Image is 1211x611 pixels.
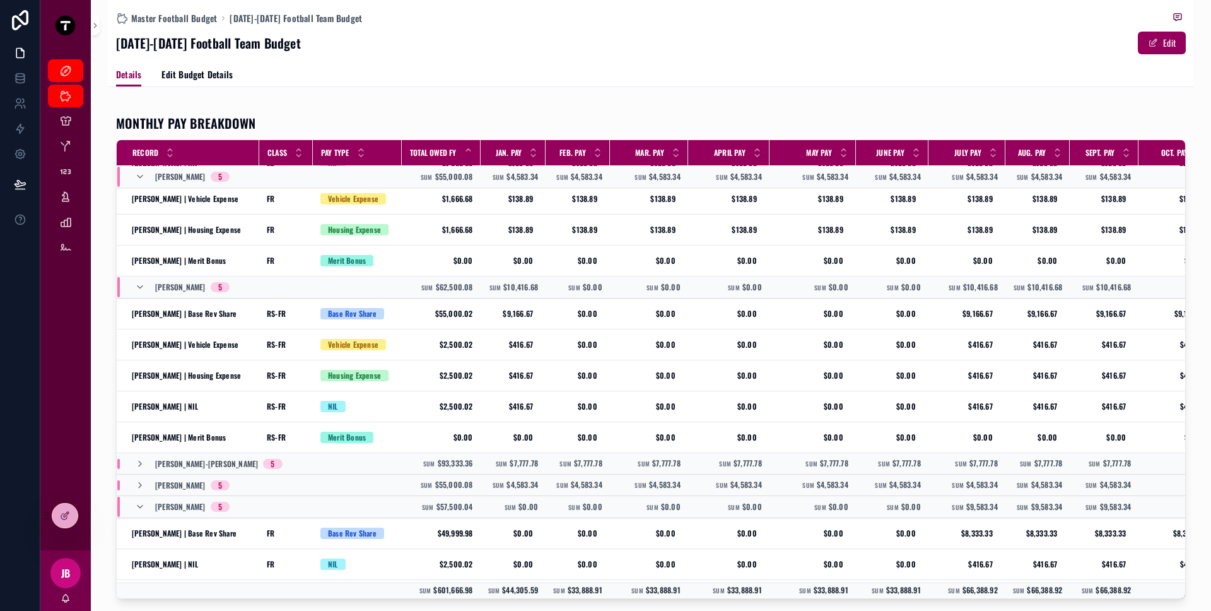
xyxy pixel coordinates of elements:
[889,170,921,181] span: $4,583.34
[506,479,538,490] span: $4,583.34
[952,481,964,490] small: Sum
[954,148,981,158] span: July Pay
[328,193,378,205] div: Vehicle Expense
[436,282,473,292] span: $62,500.08
[438,458,473,468] span: $93,333.36
[1146,401,1204,412] span: $416.67
[814,503,826,512] small: Sum
[218,480,222,490] div: 5
[116,34,301,52] h1: [DATE]-[DATE] Football Team Budget
[1146,256,1204,266] span: $0.00
[1014,283,1026,292] small: Sum
[493,340,534,350] span: $416.67
[701,401,757,412] span: $0.00
[661,501,681,512] span: $0.00
[714,148,746,158] span: April Pay
[409,559,473,569] span: $2,500.02
[505,503,517,512] small: Sum
[805,460,817,468] small: Sum
[886,584,921,595] span: $33,888.91
[869,340,916,350] span: $0.00
[941,432,993,442] span: $0.00
[962,584,998,595] span: $66,388.92
[782,371,843,381] span: $0.00
[267,309,286,319] span: RS-FR
[1018,148,1046,158] span: Aug. Pay
[817,170,848,181] span: $4,583.34
[1146,432,1204,442] span: $0.00
[875,172,887,181] small: Sum
[1082,401,1126,412] span: $416.67
[267,194,274,204] span: FR
[635,148,664,158] span: Mar. Pay
[328,255,366,266] div: Merit Bonus
[1085,148,1115,158] span: Sept. Pay
[1100,501,1132,512] span: $9,583.34
[56,15,76,35] img: App logo
[635,481,646,490] small: Sum
[782,559,843,569] span: $0.00
[1082,309,1126,319] span: $9,166.67
[952,172,964,181] small: Sum
[869,371,916,381] span: $0.00
[559,148,586,158] span: Feb. Pay
[1138,32,1186,54] button: Edit
[1017,481,1029,490] small: Sum
[1146,194,1204,204] span: $138.89
[409,309,473,319] span: $55,000.02
[952,503,964,512] small: Sum
[493,194,534,204] span: $138.89
[814,283,826,292] small: Sum
[948,586,960,595] small: Sum
[267,528,274,538] span: FR
[40,50,91,275] div: scrollable content
[267,225,274,235] span: FR
[1031,479,1063,490] span: $4,583.34
[734,458,762,468] span: $7,777.78
[646,283,658,292] small: Sum
[1085,503,1097,512] small: Sum
[131,12,217,25] span: Master Football Budget
[488,586,500,595] small: Sum
[558,401,597,412] span: $0.00
[1146,371,1204,381] span: $416.67
[571,170,602,181] span: $4,583.34
[409,528,473,538] span: $49,999.98
[493,256,534,266] span: $0.00
[132,432,226,442] span: [PERSON_NAME] | Merit Bonus
[799,586,811,595] small: Sum
[701,528,757,538] span: $0.00
[1082,340,1126,350] span: $416.67
[782,401,843,412] span: $0.00
[1018,225,1058,235] span: $138.89
[1082,225,1126,235] span: $138.89
[969,458,998,468] span: $7,777.78
[1013,586,1025,595] small: Sum
[1020,460,1032,468] small: Sum
[876,148,904,158] span: June Pay
[568,503,580,512] small: Sum
[1027,282,1062,292] span: $10,416.68
[419,586,431,595] small: Sum
[132,559,198,569] span: [PERSON_NAME] | NIL
[701,432,757,442] span: $0.00
[328,224,381,235] div: Housing Expense
[631,586,643,595] small: Sum
[132,371,241,381] span: [PERSON_NAME] | Housing Expense
[558,340,597,350] span: $0.00
[1018,401,1058,412] span: $416.67
[901,282,921,292] span: $0.00
[493,481,505,490] small: Sum
[635,172,646,181] small: Sum
[421,172,433,181] small: Sum
[1018,432,1058,442] span: $0.00
[496,148,522,158] span: Jan. Pay
[116,114,255,132] h1: MONTHLY PAY BREAKDOWN
[1018,194,1058,204] span: $138.89
[423,460,435,468] small: Sum
[132,194,238,204] span: [PERSON_NAME] | Vehicle Expense
[267,340,286,350] span: RS-FR
[328,370,381,381] div: Housing Expense
[623,225,676,235] span: $138.89
[869,401,916,412] span: $0.00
